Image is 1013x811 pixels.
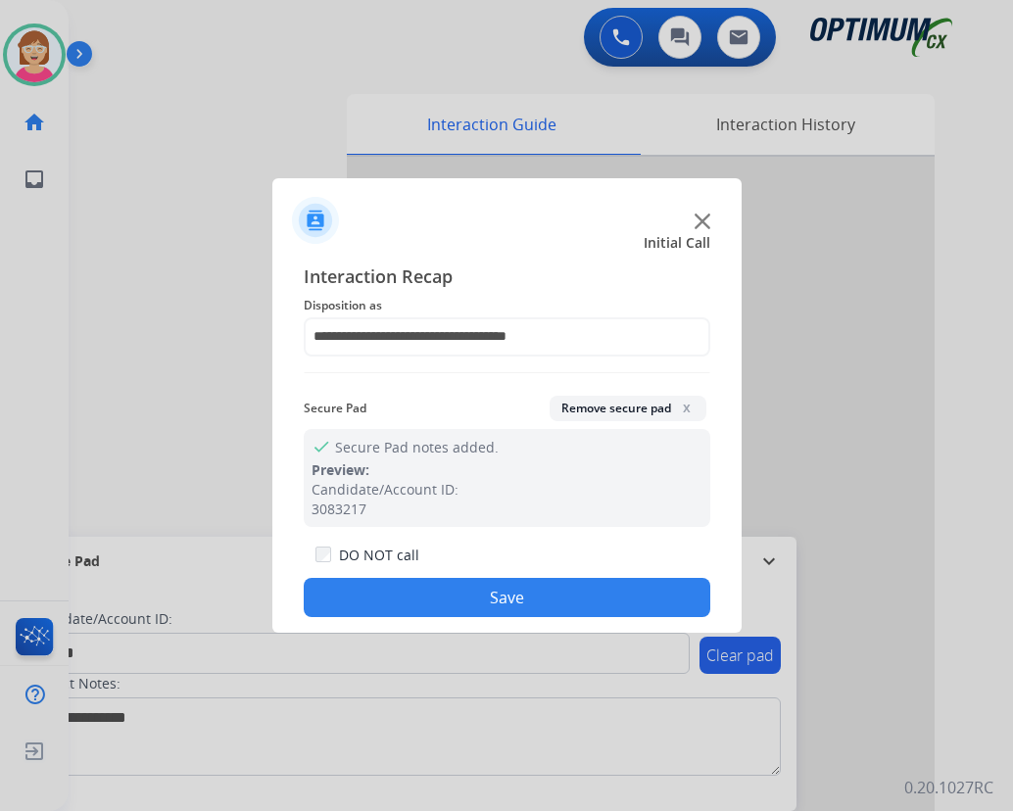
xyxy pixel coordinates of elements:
[304,397,366,420] span: Secure Pad
[304,578,710,617] button: Save
[644,233,710,253] span: Initial Call
[292,197,339,244] img: contactIcon
[312,460,369,479] span: Preview:
[339,546,419,565] label: DO NOT call
[904,776,993,799] p: 0.20.1027RC
[304,262,710,294] span: Interaction Recap
[312,437,327,453] mat-icon: check
[550,396,706,421] button: Remove secure padx
[304,294,710,317] span: Disposition as
[304,429,710,527] div: Secure Pad notes added.
[304,372,710,373] img: contact-recap-line.svg
[679,400,695,415] span: x
[312,480,702,519] div: Candidate/Account ID: 3083217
